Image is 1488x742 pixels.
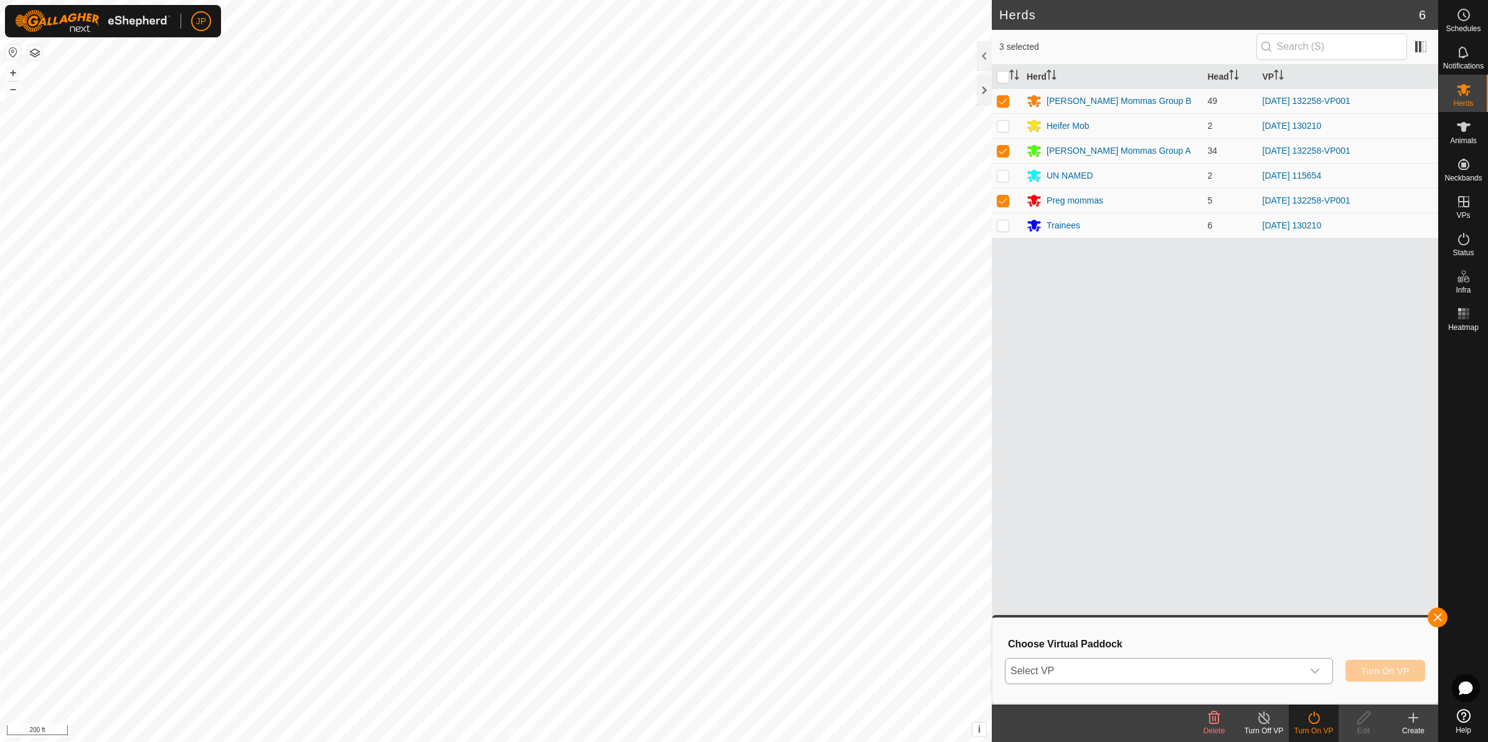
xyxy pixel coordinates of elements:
span: Delete [1203,726,1225,735]
button: + [6,65,21,80]
div: Preg mommas [1047,194,1103,207]
a: [DATE] 130210 [1263,121,1322,131]
span: Status [1453,249,1474,256]
h2: Herds [999,7,1419,22]
span: Herds [1453,100,1473,107]
button: – [6,82,21,96]
th: VP [1258,65,1439,89]
span: 3 selected [999,40,1256,54]
div: dropdown trigger [1302,659,1327,683]
th: Herd [1022,65,1203,89]
div: [PERSON_NAME] Mommas Group B [1047,95,1192,108]
span: Animals [1450,137,1477,144]
button: Reset Map [6,45,21,60]
p-sorticon: Activate to sort [1047,72,1057,82]
span: 6 [1208,220,1213,230]
div: Create [1388,725,1438,736]
a: [DATE] 115654 [1263,171,1322,181]
a: [DATE] 130210 [1263,220,1322,230]
span: Help [1456,726,1471,734]
button: i [972,723,986,736]
span: 2 [1208,171,1213,181]
div: Turn Off VP [1239,725,1289,736]
th: Head [1203,65,1258,89]
span: Heatmap [1448,324,1479,331]
div: Turn On VP [1289,725,1339,736]
img: Gallagher Logo [15,10,171,32]
span: Select VP [1005,659,1302,683]
span: VPs [1456,212,1470,219]
div: Edit [1339,725,1388,736]
p-sorticon: Activate to sort [1274,72,1284,82]
span: 2 [1208,121,1213,131]
span: 34 [1208,146,1218,156]
p-sorticon: Activate to sort [1009,72,1019,82]
p-sorticon: Activate to sort [1229,72,1239,82]
span: i [978,724,981,735]
a: Contact Us [508,726,545,737]
span: Turn On VP [1361,666,1410,676]
a: [DATE] 132258-VP001 [1263,195,1350,205]
span: Infra [1456,286,1471,294]
input: Search (S) [1256,34,1407,60]
span: Schedules [1446,25,1481,32]
span: 5 [1208,195,1213,205]
a: [DATE] 132258-VP001 [1263,96,1350,106]
div: Heifer Mob [1047,120,1089,133]
span: JP [196,15,206,28]
h3: Choose Virtual Paddock [1008,638,1425,650]
div: Trainees [1047,219,1080,232]
button: Turn On VP [1345,660,1425,682]
span: 49 [1208,96,1218,106]
span: Notifications [1443,62,1484,70]
a: [DATE] 132258-VP001 [1263,146,1350,156]
span: Neckbands [1444,174,1482,182]
a: Privacy Policy [446,726,493,737]
div: [PERSON_NAME] Mommas Group A [1047,144,1191,157]
button: Map Layers [27,45,42,60]
div: UN NAMED [1047,169,1093,182]
span: 6 [1419,6,1426,24]
a: Help [1439,704,1488,739]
